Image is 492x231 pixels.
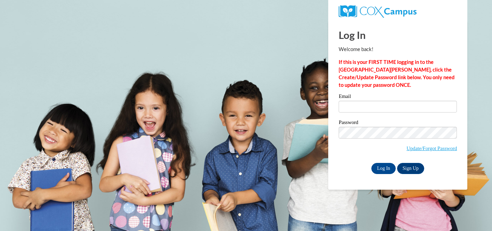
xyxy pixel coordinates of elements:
strong: If this is your FIRST TIME logging in to the [GEOGRAPHIC_DATA][PERSON_NAME], click the Create/Upd... [339,59,454,88]
a: Sign Up [397,163,424,174]
p: Welcome back! [339,46,457,53]
label: Email [339,94,457,101]
a: Update/Forgot Password [406,146,457,151]
a: COX Campus [339,8,416,14]
img: COX Campus [339,5,416,18]
label: Password [339,120,457,127]
input: Log In [371,163,396,174]
h1: Log In [339,28,457,42]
